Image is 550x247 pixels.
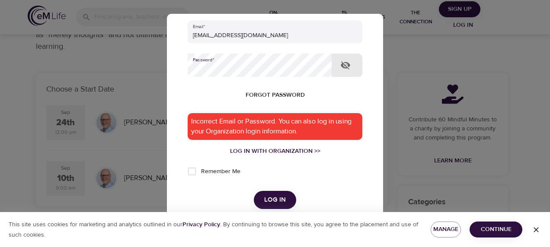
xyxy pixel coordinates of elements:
[188,147,362,155] a: Log in with Organization >>
[264,194,286,206] span: Log in
[246,90,305,101] span: Forgot password
[242,87,308,103] button: Forgot password
[254,191,296,209] button: Log in
[476,224,515,235] span: Continue
[182,221,220,228] b: Privacy Policy
[438,224,454,235] span: Manage
[201,167,240,176] span: Remember Me
[188,113,362,140] div: Incorrect Email or Password. You can also log in using your Organization login information.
